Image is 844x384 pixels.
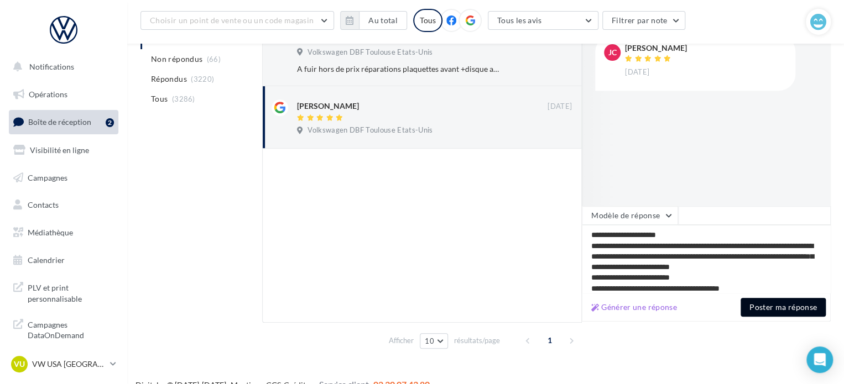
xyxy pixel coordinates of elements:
span: Campagnes DataOnDemand [28,317,114,341]
span: Non répondus [151,54,202,65]
span: Afficher [389,335,414,346]
span: Tous les avis [497,15,542,25]
span: JC [608,47,617,58]
div: [PERSON_NAME] [297,101,359,112]
span: Campagnes [28,172,67,182]
span: 1 [541,332,559,349]
span: Médiathèque [28,228,73,237]
button: Au total [340,11,407,30]
div: 2 [106,118,114,127]
a: Campagnes DataOnDemand [7,313,121,345]
button: Modèle de réponse [582,206,678,225]
span: 10 [425,336,434,345]
span: Opérations [29,90,67,99]
span: Boîte de réception [28,117,91,127]
span: VU [14,359,25,370]
span: Contacts [28,200,59,209]
span: Répondus [151,73,187,85]
a: Visibilité en ligne [7,139,121,162]
button: Tous les avis [488,11,598,30]
span: PLV et print personnalisable [28,280,114,304]
span: Tous [151,93,168,104]
p: VW USA [GEOGRAPHIC_DATA] [32,359,106,370]
a: Calendrier [7,249,121,272]
span: Volkswagen DBF Toulouse Etats-Unis [308,125,433,135]
a: PLV et print personnalisable [7,276,121,308]
a: Boîte de réception2 [7,110,121,134]
span: Volkswagen DBF Toulouse Etats-Unis [308,48,433,57]
span: Choisir un point de vente ou un code magasin [150,15,314,25]
span: [DATE] [548,102,572,112]
button: Poster ma réponse [741,298,826,317]
div: Open Intercom Messenger [806,346,833,373]
div: A fuir hors de prix réparations plaquettes avant +disque a 285euros marque ferrodo chez [PERSON_N... [297,64,500,75]
a: Opérations [7,83,121,106]
span: (3286) [172,94,195,103]
span: [DATE] [625,67,649,77]
button: Filtrer par note [602,11,686,30]
span: Notifications [29,62,74,71]
button: Au total [359,11,407,30]
span: Visibilité en ligne [30,145,89,155]
div: Tous [413,9,442,32]
span: résultats/page [454,335,500,346]
a: Campagnes [7,166,121,190]
button: Notifications [7,55,116,78]
button: 10 [420,333,448,349]
div: [PERSON_NAME] [625,44,687,52]
a: VU VW USA [GEOGRAPHIC_DATA] [9,354,118,375]
button: Générer une réponse [587,301,681,314]
a: Médiathèque [7,221,121,244]
span: (3220) [191,75,214,83]
span: (66) [207,55,221,64]
button: Choisir un point de vente ou un code magasin [140,11,334,30]
span: Calendrier [28,255,65,265]
a: Contacts [7,193,121,217]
